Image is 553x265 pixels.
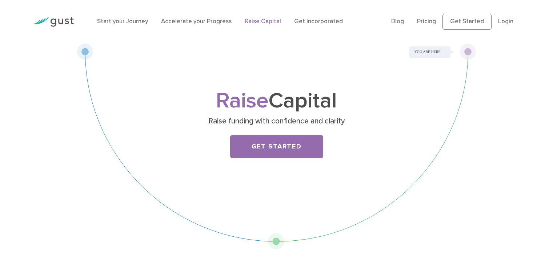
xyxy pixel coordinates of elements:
a: Blog [391,18,404,25]
img: Gust Logo [33,17,74,27]
a: Raise Capital [245,18,281,25]
a: Login [498,18,513,25]
a: Pricing [417,18,436,25]
a: Get Incorporated [294,18,343,25]
a: Start your Journey [97,18,148,25]
a: Get Started [442,14,492,30]
span: Raise [216,88,269,114]
a: Get Started [230,135,323,158]
p: Raise funding with confidence and clarity [136,116,417,126]
h1: Capital [133,91,420,111]
a: Accelerate your Progress [161,18,232,25]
